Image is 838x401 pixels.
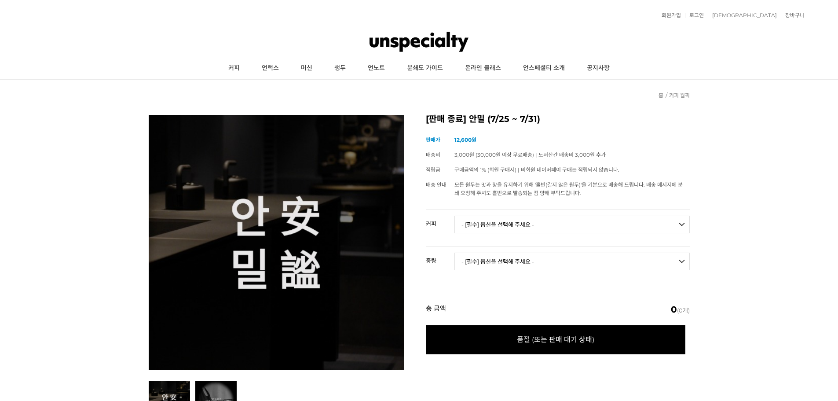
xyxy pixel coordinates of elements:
[426,210,454,230] th: 커피
[426,181,446,188] span: 배송 안내
[370,29,468,55] img: 언스페셜티 몰
[149,115,404,370] img: 7월 스몰 월픽 안밀
[426,115,690,124] h2: [판매 종료] 안밀 (7/25 ~ 7/31)
[454,151,606,158] span: 3,000원 (30,000원 이상 무료배송) | 도서산간 배송비 3,000원 추가
[426,325,685,354] span: 품절 (또는 판매 대기 상태)
[669,92,690,99] a: 커피 월픽
[576,57,621,79] a: 공지사항
[454,57,512,79] a: 온라인 클래스
[685,13,704,18] a: 로그인
[657,13,681,18] a: 회원가입
[454,166,619,173] span: 구매금액의 1% (회원 구매시) | 비회원 네이버페이 구매는 적립되지 않습니다.
[357,57,396,79] a: 언노트
[217,57,251,79] a: 커피
[290,57,323,79] a: 머신
[251,57,290,79] a: 언럭스
[671,304,677,315] em: 0
[781,13,805,18] a: 장바구니
[426,136,440,143] span: 판매가
[426,247,454,267] th: 중량
[454,181,683,196] span: 모든 원두는 맛과 향을 유지하기 위해 '홀빈(갈지 않은 원두)'을 기본으로 배송해 드립니다. 배송 메시지에 분쇄 요청해 주셔도 홀빈으로 발송되는 점 양해 부탁드립니다.
[454,136,476,143] strong: 12,600원
[659,92,663,99] a: 홈
[426,166,440,173] span: 적립금
[512,57,576,79] a: 언스페셜티 소개
[671,305,690,314] span: (0개)
[323,57,357,79] a: 생두
[396,57,454,79] a: 분쇄도 가이드
[708,13,777,18] a: [DEMOGRAPHIC_DATA]
[426,305,446,314] strong: 총 금액
[426,151,440,158] span: 배송비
